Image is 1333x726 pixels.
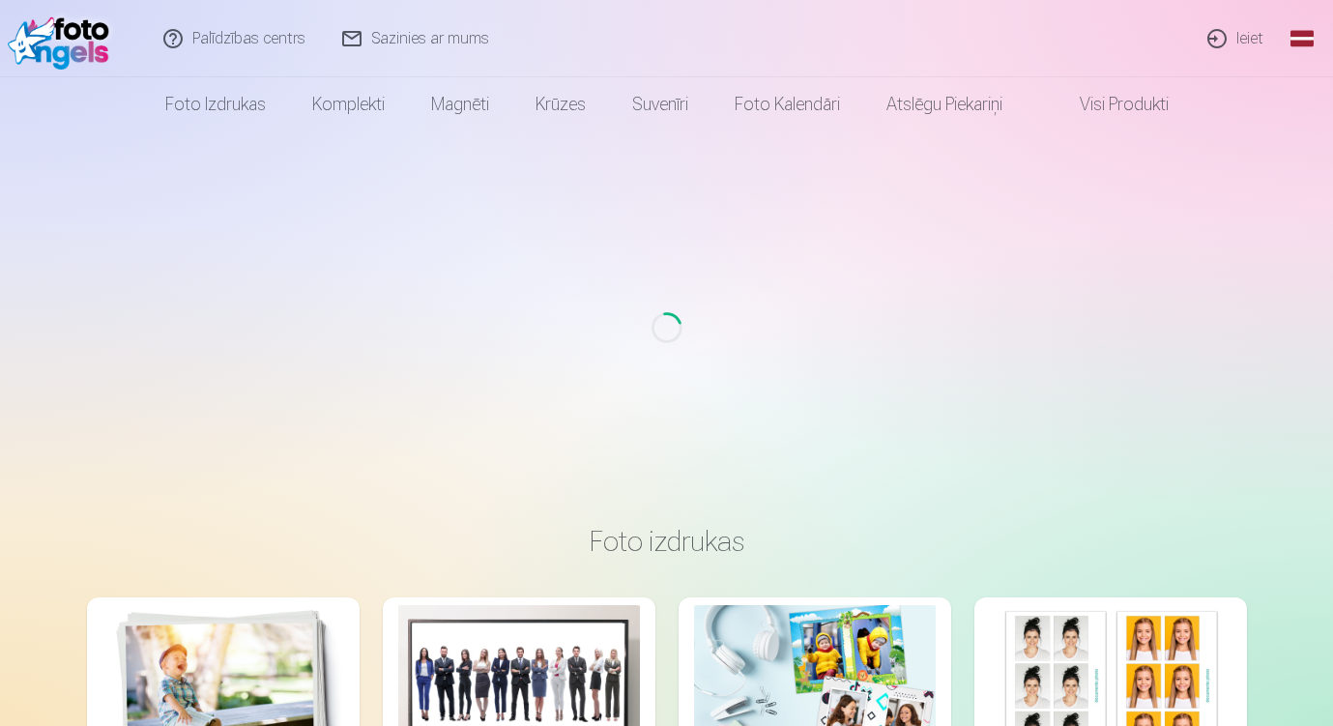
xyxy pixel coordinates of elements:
a: Foto izdrukas [142,77,289,131]
a: Krūzes [512,77,609,131]
img: /fa1 [8,8,119,70]
a: Foto kalendāri [711,77,863,131]
h3: Foto izdrukas [102,524,1232,559]
a: Komplekti [289,77,408,131]
a: Suvenīri [609,77,711,131]
a: Magnēti [408,77,512,131]
a: Visi produkti [1026,77,1192,131]
a: Atslēgu piekariņi [863,77,1026,131]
